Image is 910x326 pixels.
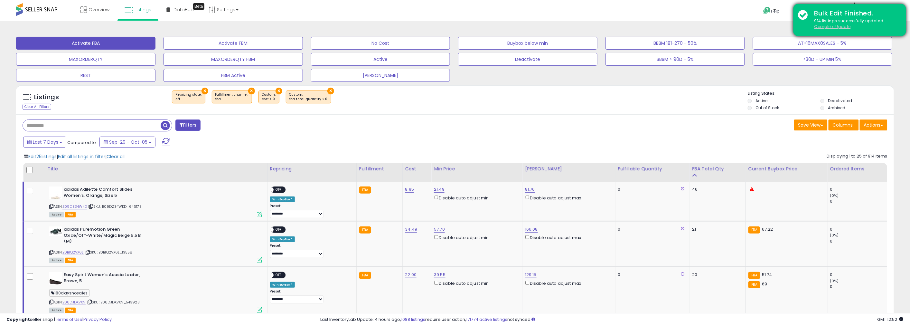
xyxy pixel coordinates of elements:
div: Disable auto adjust min [434,234,517,241]
div: fba total quantity > 0 [289,97,328,101]
span: 51.74 [762,272,772,278]
button: BBBM 181-270 - 50% [605,37,745,50]
span: FBA [65,258,76,263]
label: Archived [828,105,846,110]
span: All listings currently available for purchase on Amazon [49,212,64,217]
b: adidas Puremotion Green Oxide/Off-White/Magic Beige 5.5 B (M) [64,226,142,246]
div: Bulk Edit Finished. [810,9,901,18]
button: Activate FBM [164,37,303,50]
div: 0 [830,238,887,244]
small: FBA [359,187,371,194]
b: adidas Adilette Comfort Slides Women's, Orange, Size 5 [64,187,142,200]
div: [PERSON_NAME] [525,166,613,172]
div: Fulfillable Quantity [618,166,687,172]
button: Actions [860,120,887,130]
div: Min Price [434,166,520,172]
span: 2025-10-13 12:52 GMT [877,316,904,322]
span: OFF [274,273,284,278]
a: Terms of Use [55,316,82,322]
span: FBA [65,212,76,217]
div: Tooltip anchor [193,3,204,10]
small: FBA [359,272,371,279]
small: (0%) [830,193,839,198]
div: Repricing [270,166,354,172]
span: Clear all [107,153,125,160]
small: (0%) [830,278,839,283]
div: 0 [618,226,685,232]
small: FBA [359,226,371,234]
p: Listing States: [748,91,894,97]
button: Deactivate [458,53,597,66]
span: Compared to: [67,139,97,146]
a: Privacy Policy [83,316,112,322]
span: Overview [89,6,109,13]
div: ASIN: [49,272,262,312]
div: Current Buybox Price [748,166,825,172]
span: Custom: [262,92,276,102]
div: Displaying 1 to 25 of 914 items [827,153,887,159]
a: 171774 active listings [466,316,507,322]
a: 1088 listings [401,316,425,322]
div: Cost [405,166,429,172]
b: Easy Spirit Women's Acasia Loafer, Brown, 5 [64,272,142,285]
div: 0 [830,284,887,290]
img: 31eu9TyTgFL._SL40_.jpg [49,272,62,285]
a: 81.76 [525,186,535,193]
div: 0 [618,187,685,192]
button: Activate FBA [16,37,155,50]
div: 20 [692,272,741,278]
div: 0 [830,272,887,278]
span: DataHub [174,6,194,13]
small: FBA [748,226,760,234]
div: 0 [830,187,887,192]
div: Preset: [270,244,352,258]
span: All listings currently available for purchase on Amazon [49,258,64,263]
span: Edit all listings in filter [58,153,105,160]
span: All listings currently available for purchase on Amazon [49,308,64,313]
div: 0 [830,198,887,204]
img: 41JAYpUrYJL._SL40_.jpg [49,226,62,236]
a: 39.55 [434,272,446,278]
span: Repricing state : [175,92,202,102]
small: FBA [748,272,760,279]
img: 21NRDdBzUBL._SL40_.jpg [49,187,62,199]
a: Help [758,2,793,21]
div: 914 listings successfully updated. [810,18,901,30]
div: Title [48,166,265,172]
button: No Cost [311,37,450,50]
span: OFF [274,187,284,193]
div: off [175,97,202,101]
span: Sep-29 - Oct-05 [109,139,147,145]
div: cost > 0 [262,97,276,101]
i: Get Help [763,6,771,14]
a: 57.70 [434,226,445,233]
div: ASIN: [49,226,262,262]
button: [PERSON_NAME] [311,69,450,82]
div: | | [24,153,125,160]
div: Preset: [270,204,352,218]
small: FBA [748,281,760,288]
button: <30D - UP MIN 5% [753,53,892,66]
div: FBA Total Qty [692,166,743,172]
div: Ordered Items [830,166,885,172]
button: Last 7 Days [23,137,66,148]
button: MAXORDERQTY [16,53,155,66]
div: Disable auto adjust min [434,280,517,286]
span: Columns [833,122,853,128]
div: Disable auto adjust max [525,280,610,286]
a: 8.95 [405,186,414,193]
span: Edit 25 listings [28,153,57,160]
label: Deactivated [828,98,852,103]
a: 34.49 [405,226,417,233]
a: B09DZ34WKD [62,204,87,209]
label: Active [755,98,767,103]
button: Columns [829,120,859,130]
div: Win BuyBox * [270,282,295,288]
button: × [202,88,208,94]
div: 21 [692,226,741,232]
div: seller snap | | [6,317,112,323]
span: OFF [274,227,284,233]
a: B08DJDXVXN [62,300,86,305]
button: AT>16MAX0SALES - 5% [753,37,892,50]
div: 0 [618,272,685,278]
